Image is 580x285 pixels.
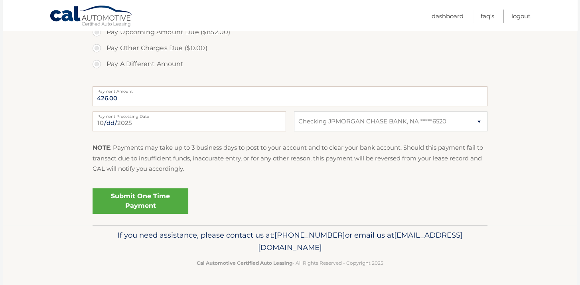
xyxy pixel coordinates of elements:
a: Logout [511,10,531,23]
strong: Cal Automotive Certified Auto Leasing [197,260,292,266]
a: Cal Automotive [49,5,133,28]
input: Payment Date [93,111,286,131]
p: : Payments may take up to 3 business days to post to your account and to clear your bank account.... [93,142,487,174]
span: [PHONE_NUMBER] [274,230,345,240]
label: Pay Upcoming Amount Due ($852.00) [93,24,487,40]
p: - All Rights Reserved - Copyright 2025 [98,259,482,267]
label: Pay A Different Amount [93,56,487,72]
a: Dashboard [432,10,464,23]
input: Payment Amount [93,86,487,106]
label: Pay Other Charges Due ($0.00) [93,40,487,56]
a: FAQ's [481,10,494,23]
a: Submit One Time Payment [93,188,188,214]
label: Payment Processing Date [93,111,286,118]
strong: NOTE [93,144,110,151]
label: Payment Amount [93,86,487,93]
p: If you need assistance, please contact us at: or email us at [98,229,482,254]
